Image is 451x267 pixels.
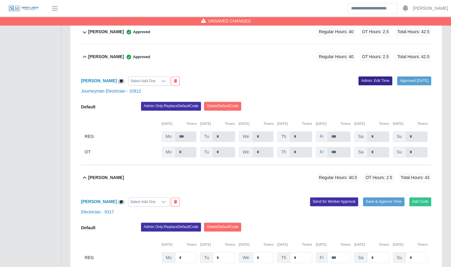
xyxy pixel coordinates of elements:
span: Mo [162,252,175,263]
b: Default [81,225,95,230]
span: Tu [200,131,213,142]
div: [DATE] [393,242,428,247]
span: Fr [316,147,328,157]
a: [PERSON_NAME] [413,5,448,12]
button: Save & Approve Time [363,197,404,206]
button: DeleteDefaultCode [204,102,241,110]
span: Total Hours: 43 [399,173,431,183]
a: Electrician - 9317 [81,209,114,214]
button: Timers [340,242,351,247]
div: [DATE] [277,121,312,126]
button: Timers [302,242,312,247]
span: Su [393,252,406,263]
span: We [239,131,253,142]
span: OT Hours: 2.5 [360,27,390,37]
span: Tu [200,147,213,157]
button: Timers [417,242,428,247]
button: Timers [417,121,428,126]
button: Timers [186,121,197,126]
div: [DATE] [239,121,273,126]
div: [DATE] [316,242,351,247]
button: Timers [225,242,235,247]
a: Journeyman Electrician - 10912 [81,89,141,93]
span: Sa [354,131,367,142]
button: Timers [379,242,389,247]
span: Unsaved Changes [208,18,251,24]
span: Sa [354,252,367,263]
span: Regular Hours: 40 [317,27,355,37]
span: We [239,252,253,263]
span: Fr [316,131,328,142]
span: OT Hours: 2.5 [364,173,394,183]
div: REG [85,252,158,263]
div: REG [85,131,158,142]
span: Tu [200,252,213,263]
b: [PERSON_NAME] [88,54,124,60]
div: [DATE] [162,121,196,126]
span: Mo [162,131,175,142]
button: Timers [225,121,235,126]
span: Su [393,131,406,142]
span: Fr [316,252,328,263]
button: DeleteDefaultCode [204,223,241,231]
div: [DATE] [354,121,389,126]
button: Admin Only:ReplaceDefaultCode [141,223,201,231]
button: [PERSON_NAME] Regular Hours: 40.5 OT Hours: 2.5 Total Hours: 43 [81,165,431,190]
a: View/Edit Notes [118,199,125,204]
div: [DATE] [239,242,273,247]
a: View/Edit Notes [118,78,125,83]
div: [DATE] [316,121,351,126]
span: Th [277,252,290,263]
button: [PERSON_NAME] Approved Regular Hours: 40 OT Hours: 2.5 Total Hours: 42.5 [81,19,431,44]
div: [DATE] [200,242,235,247]
span: Total Hours: 42.5 [395,52,431,62]
div: [DATE] [393,121,428,126]
a: [PERSON_NAME] [81,78,117,83]
button: End Worker & Remove from the Timesheet [171,198,180,206]
img: SLM Logo [9,5,39,12]
b: Default [81,104,95,109]
button: Timers [263,242,273,247]
button: [PERSON_NAME] Approved Regular Hours: 40 OT Hours: 2.5 Total Hours: 42.5 [81,44,431,69]
div: [DATE] [354,242,389,247]
div: OT [85,147,158,157]
a: Approved [DATE] [397,76,431,85]
span: We [239,147,253,157]
button: Timers [263,121,273,126]
span: Total Hours: 42.5 [395,27,431,37]
div: Select Add Ons [129,77,157,85]
b: [PERSON_NAME] [88,29,124,35]
input: Search [347,3,398,14]
button: Admin Only:ReplaceDefaultCode [141,102,201,110]
button: Send for Worker Approval [310,197,358,206]
span: Regular Hours: 40.5 [317,173,359,183]
button: End Worker & Remove from the Timesheet [171,77,180,85]
button: Add Code [409,197,432,206]
div: Select Add Ons [129,198,157,206]
span: Su [393,147,406,157]
button: Timers [302,121,312,126]
span: Th [277,131,290,142]
span: Th [277,147,290,157]
button: Timers [340,121,351,126]
div: [DATE] [162,242,196,247]
div: [DATE] [200,121,235,126]
span: Mo [162,147,175,157]
a: [PERSON_NAME] [81,199,117,204]
button: Timers [379,121,389,126]
b: [PERSON_NAME] [88,174,124,181]
span: Sa [354,147,367,157]
span: Approved [124,29,150,35]
span: OT Hours: 2.5 [360,52,390,62]
div: [DATE] [277,242,312,247]
span: Approved [124,54,150,60]
span: Regular Hours: 40 [317,52,355,62]
button: Timers [186,242,197,247]
a: Admin: Edit Time [358,76,392,85]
